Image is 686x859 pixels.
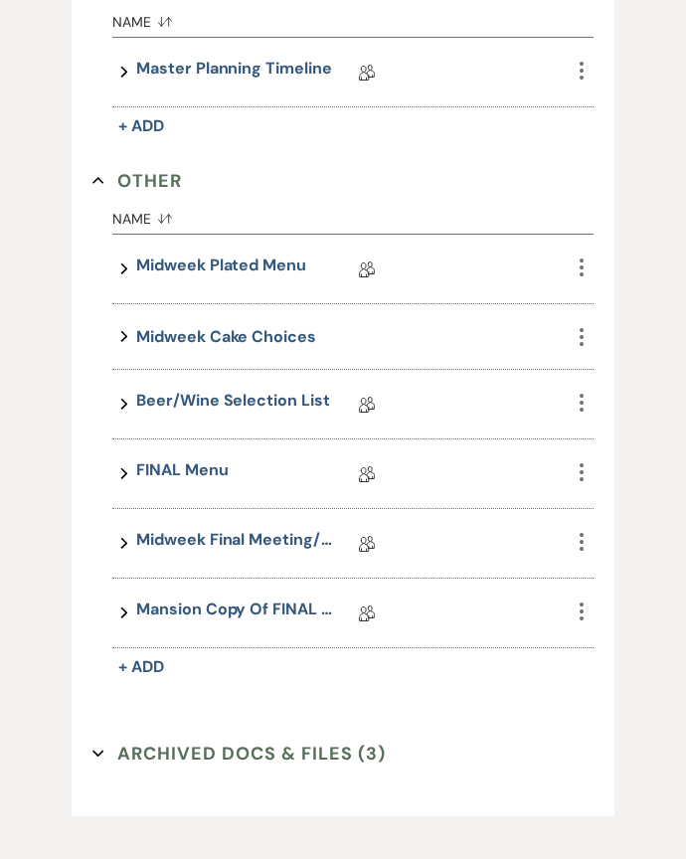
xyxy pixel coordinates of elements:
button: Archived Docs & Files (3) [92,740,386,770]
button: + Add [112,654,170,682]
button: Name [112,197,569,235]
button: expand [112,529,136,560]
button: Other [92,167,182,197]
span: + Add [118,116,164,137]
button: expand [112,58,136,88]
button: expand [112,324,136,351]
a: FINAL Menu [136,459,228,490]
button: Midweek Cake Choices [136,324,315,351]
button: expand [112,459,136,490]
button: + Add [112,113,170,141]
a: Master Planning Timeline [136,58,331,88]
a: Beer/Wine Selection List [136,390,329,421]
a: Midweek Plated Menu [136,255,305,285]
button: expand [112,599,136,629]
a: Mansion Copy of FINAL Menu [136,599,335,629]
a: Midweek Final Meeting/Numbers Doc [136,529,335,560]
button: expand [112,390,136,421]
button: expand [112,255,136,285]
span: + Add [118,657,164,678]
